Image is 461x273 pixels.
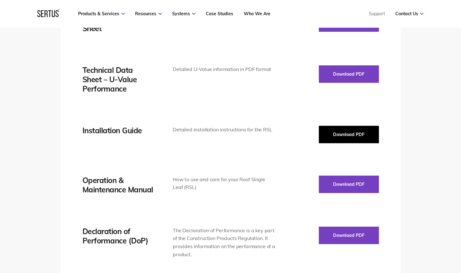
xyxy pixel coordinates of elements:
div: The Declaration of Performance is a key part of the Construction Products Regulation. It provides... [173,227,276,258]
div: Technical Data Sheet – U-Value Performance [82,65,154,93]
a: Support [369,11,385,16]
a: Who We Are [243,11,270,16]
a: Products & Services [78,11,125,16]
div: Detailed installation instructions for the RSL [173,126,276,134]
a: Case Studies [206,11,233,16]
iframe: Chat Widget [349,201,461,273]
div: Operation & Maintenance Manual [82,176,154,194]
div: How to use and care for your Roof Single Leaf (RSL) [173,176,276,191]
button: Download PDF [319,65,379,83]
a: Systems [172,11,195,16]
div: Installation Guide [82,126,154,135]
a: Contact Us [395,11,423,16]
button: Download PDF [319,176,379,193]
button: Download PDF [319,126,379,143]
div: Declaration of Performance (DoP) [82,227,154,245]
a: Resources [135,11,162,16]
div: Detailed U-Value information in PDF format [173,65,276,73]
button: Download PDF [319,227,379,244]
